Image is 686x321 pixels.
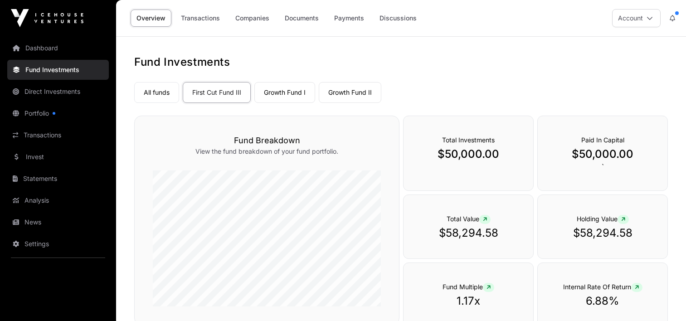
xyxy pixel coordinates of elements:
[7,190,109,210] a: Analysis
[183,82,251,103] a: First Cut Fund III
[175,10,226,27] a: Transactions
[254,82,315,103] a: Growth Fund I
[153,134,381,147] h3: Fund Breakdown
[7,38,109,58] a: Dashboard
[537,116,668,191] div: `
[556,226,649,240] p: $58,294.58
[7,147,109,167] a: Invest
[374,10,423,27] a: Discussions
[7,82,109,102] a: Direct Investments
[442,136,495,144] span: Total Investments
[7,60,109,80] a: Fund Investments
[556,147,649,161] p: $50,000.00
[443,283,494,291] span: Fund Multiple
[11,9,83,27] img: Icehouse Ventures Logo
[7,125,109,145] a: Transactions
[422,294,515,308] p: 1.17x
[612,9,661,27] button: Account
[134,55,668,69] h1: Fund Investments
[447,215,491,223] span: Total Value
[328,10,370,27] a: Payments
[7,212,109,232] a: News
[134,82,179,103] a: All funds
[7,234,109,254] a: Settings
[563,283,642,291] span: Internal Rate Of Return
[153,147,381,156] p: View the fund breakdown of your fund portfolio.
[422,147,515,161] p: $50,000.00
[422,226,515,240] p: $58,294.58
[556,294,649,308] p: 6.88%
[319,82,381,103] a: Growth Fund II
[131,10,171,27] a: Overview
[229,10,275,27] a: Companies
[279,10,325,27] a: Documents
[581,136,624,144] span: Paid In Capital
[7,103,109,123] a: Portfolio
[7,169,109,189] a: Statements
[577,215,629,223] span: Holding Value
